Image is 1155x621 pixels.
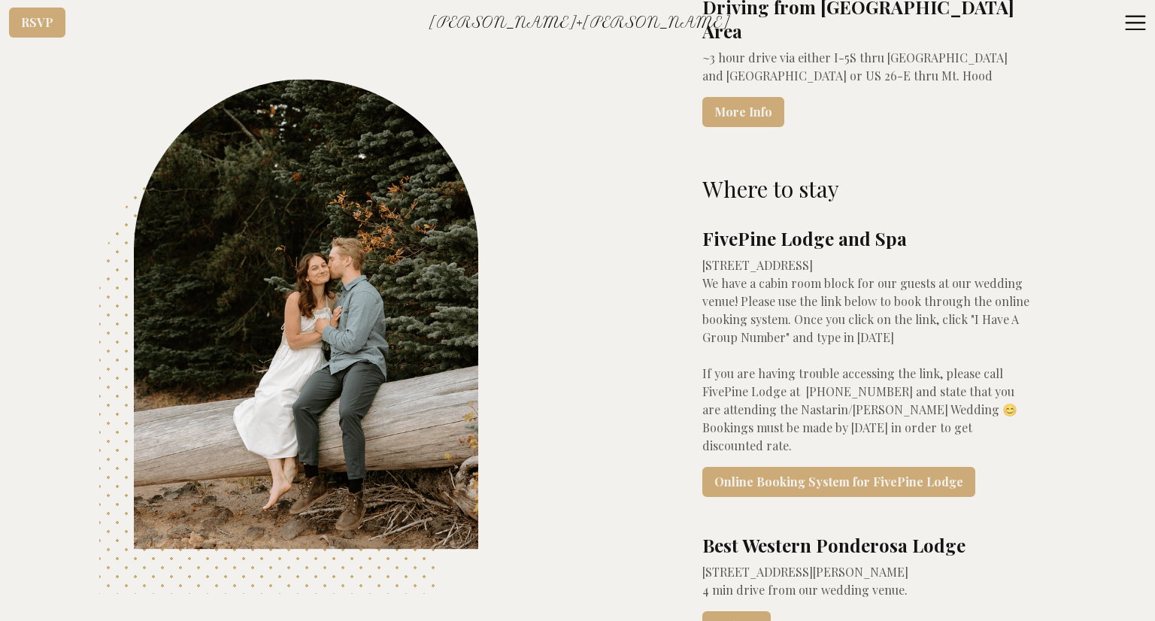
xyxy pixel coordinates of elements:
[702,226,907,250] div: FivePine Lodge and Spa
[702,97,784,127] a: More Info
[702,533,966,557] div: Best Western Ponderosa Lodge
[95,12,516,617] img: Image
[702,467,975,497] a: Online Booking System for FivePine Lodge
[702,256,1030,274] div: [STREET_ADDRESS]
[702,49,1030,85] div: ~3 hour drive via either I-5S thru [GEOGRAPHIC_DATA] and [GEOGRAPHIC_DATA] or US 26-E thru Mt. Hood
[429,15,730,30] span: [PERSON_NAME] + [PERSON_NAME]
[702,581,1030,599] div: 4 min drive from our wedding venue.
[702,175,1030,202] div: Where to stay
[9,8,65,38] a: RSVP
[702,563,1030,581] div: [STREET_ADDRESS][PERSON_NAME]
[702,275,1032,453] span: We have a cabin room block for our guests at our wedding venue! Please use the link below to book...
